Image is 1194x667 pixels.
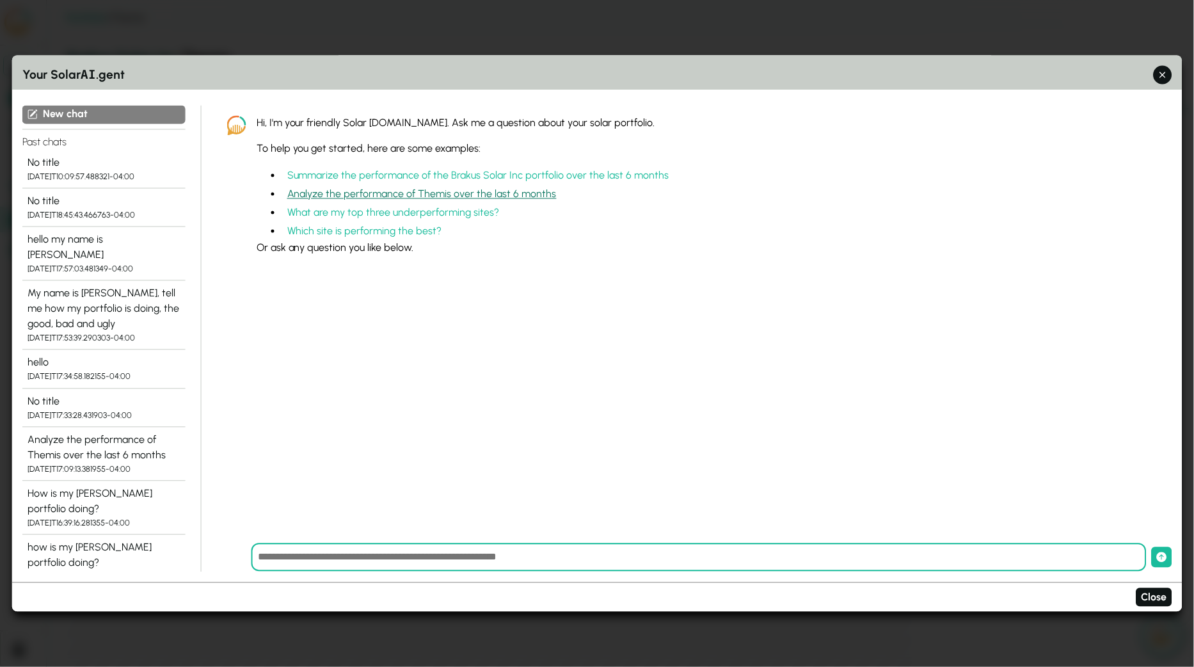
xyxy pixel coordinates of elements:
div: No title [28,193,180,209]
div: No title [28,155,180,170]
button: What are my top three underperforming sites? [282,204,505,222]
h3: Your Solar .gent [22,66,1172,85]
div: [DATE]T17:34:58.182155-04:00 [28,371,180,383]
p: To help you get started, here are some examples: [257,141,1152,156]
div: [DATE]T18:45:43.466763-04:00 [28,209,180,221]
button: Summarize the performance of the Brakus Solar Inc portfolio over the last 6 months [282,166,674,185]
span: AI [81,66,96,83]
button: Analyze the performance of Themis over the last 6 months [DATE]T17:09:13.381955-04:00 [22,427,186,481]
button: No title [DATE]T10:09:57.488321-04:00 [22,150,186,188]
div: No title [28,394,180,409]
div: My name is [PERSON_NAME], tell me how my portfolio is doing, the good, bad and ugly [28,286,180,332]
p: Or ask any question you like below. [257,240,1152,255]
button: Analyze the performance of Themis over the last 6 months [282,185,562,204]
div: hello my name is [PERSON_NAME] [28,232,180,262]
button: No title [DATE]T17:33:28.431903-04:00 [22,389,186,427]
button: No title [DATE]T18:45:43.466763-04:00 [22,188,186,227]
div: [DATE]T10:09:57.488321-04:00 [28,170,180,182]
button: hello my name is [PERSON_NAME] [DATE]T17:57:03.481349-04:00 [22,227,186,280]
h4: Past chats [22,129,186,150]
div: [DATE]T17:53:39.290303-04:00 [28,332,180,344]
div: Analyze the performance of Themis over the last 6 months [28,432,180,463]
p: Hi, I'm your friendly Solar [DOMAIN_NAME]. Ask me a question about your solar portfolio. [257,115,1152,131]
button: Which site is performing the best? [282,222,447,241]
div: How is my [PERSON_NAME] portfolio doing? [28,486,180,517]
div: [DATE]T17:57:03.481349-04:00 [28,262,180,275]
button: How is my [PERSON_NAME] portfolio doing? [DATE]T16:39:16.281355-04:00 [22,481,186,534]
button: how is my [PERSON_NAME] portfolio doing? [DATE]T16:38:29.712693-04:00 [22,535,186,589]
button: hello [DATE]T17:34:58.182155-04:00 [22,350,186,389]
div: [DATE]T17:09:13.381955-04:00 [28,463,180,475]
div: hello [28,355,180,371]
img: LCOE.ai [227,115,246,135]
div: [DATE]T16:38:29.712693-04:00 [28,571,180,583]
div: how is my [PERSON_NAME] portfolio doing? [28,540,180,571]
div: [DATE]T16:39:16.281355-04:00 [28,517,180,529]
button: New chat [22,105,186,124]
button: Close [1136,588,1172,607]
div: [DATE]T17:33:28.431903-04:00 [28,409,180,421]
button: My name is [PERSON_NAME], tell me how my portfolio is doing, the good, bad and ugly [DATE]T17:53:... [22,281,186,350]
